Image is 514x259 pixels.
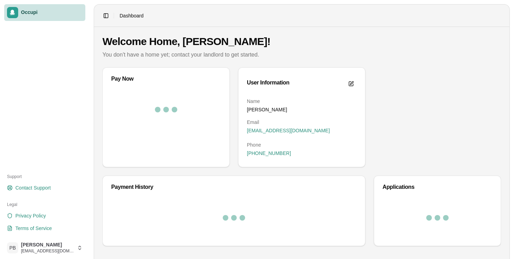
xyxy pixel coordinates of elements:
a: Contact Support [4,182,85,193]
span: [PHONE_NUMBER] [247,150,291,157]
span: Dashboard [120,12,144,19]
dd: [PERSON_NAME] [247,106,357,113]
nav: breadcrumb [120,12,144,19]
div: Applications [383,184,492,190]
a: Terms of Service [4,223,85,234]
div: User Information [247,80,290,86]
span: [EMAIL_ADDRESS][DOMAIN_NAME] [247,127,330,134]
div: Support [4,171,85,182]
div: Payment History [111,184,357,190]
span: PB [7,242,18,253]
h1: Welcome Home, [PERSON_NAME]! [102,35,501,48]
dt: Name [247,98,357,105]
span: Privacy Policy [15,212,46,219]
span: Contact Support [15,184,51,191]
span: Occupi [21,9,83,16]
p: You don't have a home yet; contact your landlord to get started. [102,51,501,59]
div: Legal [4,199,85,210]
button: PB[PERSON_NAME][EMAIL_ADDRESS][DOMAIN_NAME] [4,239,85,256]
div: Pay Now [111,76,221,82]
dt: Email [247,119,357,126]
dt: Phone [247,141,357,148]
a: Occupi [4,4,85,21]
a: Privacy Policy [4,210,85,221]
span: [EMAIL_ADDRESS][DOMAIN_NAME] [21,248,74,254]
span: Terms of Service [15,225,52,232]
span: [PERSON_NAME] [21,242,74,248]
